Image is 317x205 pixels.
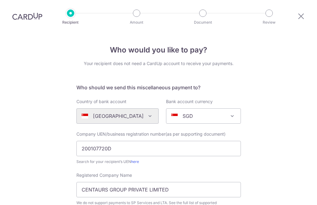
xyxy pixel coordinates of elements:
[76,44,241,56] h4: Who would you like to pay?
[76,172,132,178] span: Registered Company Name
[166,108,241,124] span: SGD
[114,19,159,25] p: Amount
[166,99,213,105] label: Bank account currency
[76,159,241,165] div: Search for your recipient’s UEN
[76,60,241,67] div: Your recipient does not need a CardUp account to receive your payments.
[166,109,241,123] span: SGD
[246,19,292,25] p: Review
[183,112,193,120] p: SGD
[76,131,226,137] span: Company UEN/business registration number(as per supporting document)
[180,19,226,25] p: Document
[48,19,93,25] p: Recipient
[12,13,42,20] img: CardUp
[131,159,139,164] a: here
[76,99,126,105] label: Country of bank account
[76,84,241,91] h5: Who should we send this miscellaneous payment to?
